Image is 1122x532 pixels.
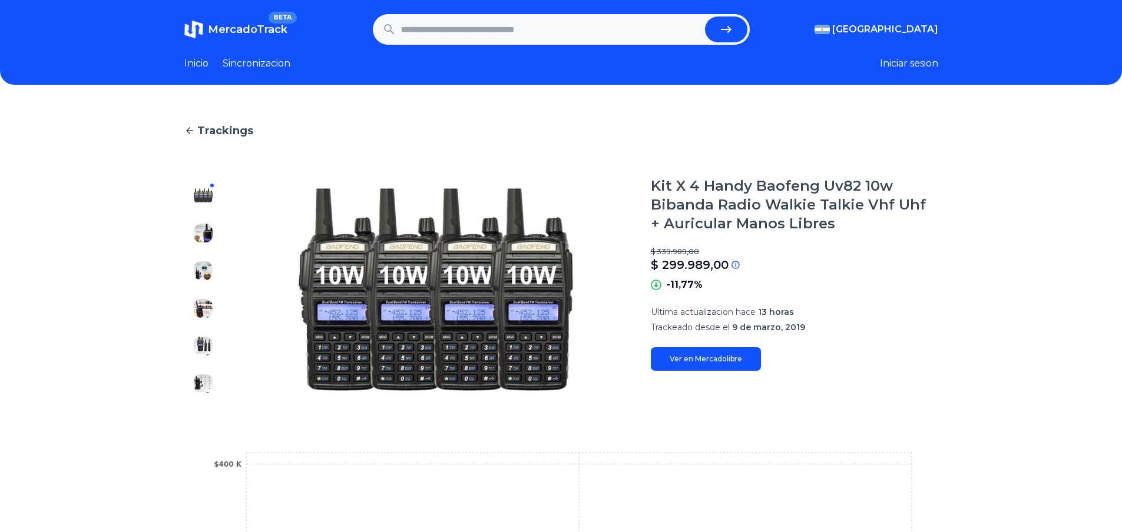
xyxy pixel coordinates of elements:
tspan: $400 K [214,460,242,468]
a: MercadoTrackBETA [184,20,287,39]
p: $ 339.989,00 [651,247,938,257]
img: Kit X 4 Handy Baofeng Uv82 10w Bibanda Radio Walkie Talkie Vhf Uhf + Auricular Manos Libres [194,374,213,393]
span: Trackings [197,122,253,139]
span: BETA [269,12,296,24]
a: Trackings [184,122,938,139]
img: Kit X 4 Handy Baofeng Uv82 10w Bibanda Radio Walkie Talkie Vhf Uhf + Auricular Manos Libres [194,224,213,242]
img: Kit X 4 Handy Baofeng Uv82 10w Bibanda Radio Walkie Talkie Vhf Uhf + Auricular Manos Libres [246,177,627,403]
img: Argentina [815,25,830,34]
span: 9 de marzo, 2019 [732,322,805,332]
img: Kit X 4 Handy Baofeng Uv82 10w Bibanda Radio Walkie Talkie Vhf Uhf + Auricular Manos Libres [194,337,213,355]
span: Trackeado desde el [651,322,730,332]
button: Iniciar sesion [880,56,938,71]
img: MercadoTrack [184,20,203,39]
a: Ver en Mercadolibre [651,347,761,371]
a: Inicio [184,56,208,71]
span: Ultima actualizacion hace [651,307,756,317]
button: [GEOGRAPHIC_DATA] [815,22,938,36]
img: Kit X 4 Handy Baofeng Uv82 10w Bibanda Radio Walkie Talkie Vhf Uhf + Auricular Manos Libres [194,261,213,280]
span: 13 horas [758,307,794,317]
h1: Kit X 4 Handy Baofeng Uv82 10w Bibanda Radio Walkie Talkie Vhf Uhf + Auricular Manos Libres [651,177,938,233]
img: Kit X 4 Handy Baofeng Uv82 10w Bibanda Radio Walkie Talkie Vhf Uhf + Auricular Manos Libres [194,186,213,205]
a: Sincronizacion [223,56,290,71]
p: $ 299.989,00 [651,257,729,273]
span: MercadoTrack [208,23,287,36]
span: [GEOGRAPHIC_DATA] [832,22,938,36]
img: Kit X 4 Handy Baofeng Uv82 10w Bibanda Radio Walkie Talkie Vhf Uhf + Auricular Manos Libres [194,299,213,318]
p: -11,77% [666,278,703,292]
